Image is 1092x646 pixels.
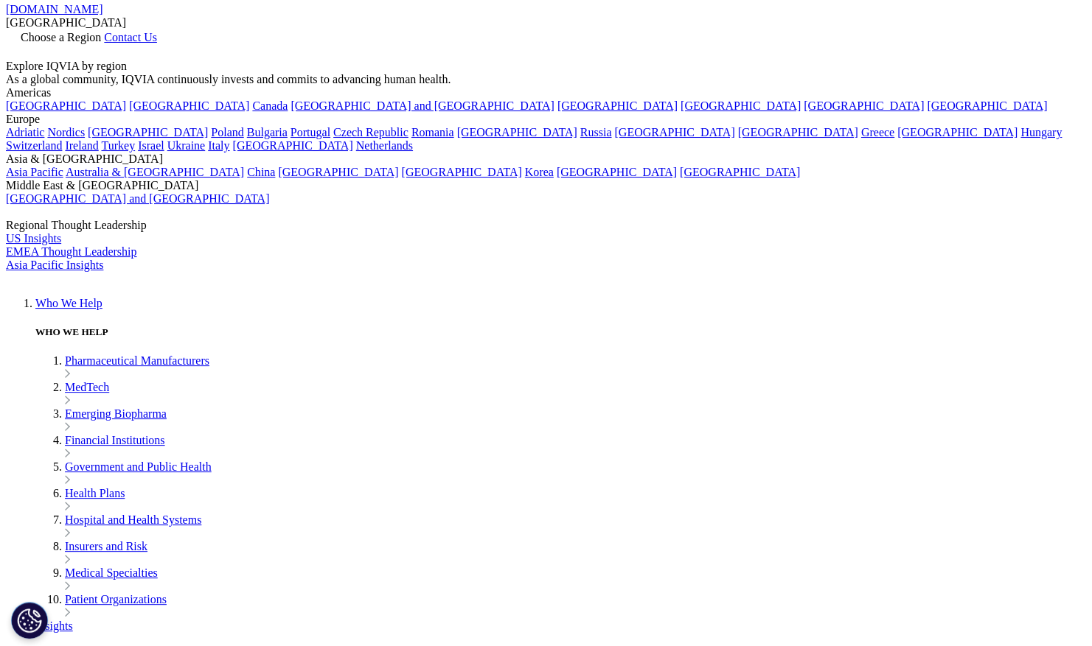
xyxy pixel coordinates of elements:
a: Financial Institutions [65,434,165,446]
a: Romania [411,126,454,138]
a: Russia [580,126,612,138]
a: [GEOGRAPHIC_DATA] [804,99,924,112]
a: Israel [138,139,164,152]
a: Portugal [291,126,330,138]
a: Poland [211,126,243,138]
a: Czech Republic [333,126,408,138]
a: Hungary [1020,126,1062,138]
a: Pharmaceutical Manufacturers [65,354,209,367]
a: Government and Public Health [65,460,212,473]
a: Asia Pacific Insights [6,259,103,271]
a: [GEOGRAPHIC_DATA] and [GEOGRAPHIC_DATA] [291,99,554,112]
div: Explore IQVIA by region [6,60,1086,73]
button: Cookies Settings [11,602,48,639]
div: As a global community, IQVIA continuously invests and commits to advancing human health. [6,73,1086,86]
a: Korea [525,166,554,178]
a: [GEOGRAPHIC_DATA] [927,99,1047,112]
a: [GEOGRAPHIC_DATA] [614,126,734,138]
a: Turkey [101,139,135,152]
a: Who We Help [35,297,102,309]
a: [GEOGRAPHIC_DATA] [738,126,858,138]
a: [DOMAIN_NAME] [6,3,103,15]
a: [GEOGRAPHIC_DATA] [232,139,352,152]
a: US Insights [6,232,61,245]
a: EMEA Thought Leadership [6,245,136,258]
a: Greece [861,126,894,138]
a: [GEOGRAPHIC_DATA] [402,166,522,178]
a: [GEOGRAPHIC_DATA] [457,126,577,138]
a: China [247,166,275,178]
a: Health Plans [65,487,125,499]
div: Middle East & [GEOGRAPHIC_DATA] [6,179,1086,192]
a: Switzerland [6,139,62,152]
a: Canada [252,99,288,112]
a: MedTech [65,381,109,393]
a: Emerging Biopharma [65,407,167,420]
a: Bulgaria [247,126,288,138]
a: Insurers and Risk [65,540,147,552]
div: [GEOGRAPHIC_DATA] [6,16,1086,29]
a: Medical Specialties [65,566,158,579]
a: [GEOGRAPHIC_DATA] [557,166,677,178]
span: Choose a Region [21,31,101,43]
h5: WHO WE HELP [35,326,1086,338]
a: Italy [208,139,229,152]
a: [GEOGRAPHIC_DATA] [897,126,1018,138]
a: Adriatic [6,126,44,138]
a: [GEOGRAPHIC_DATA] [557,99,678,112]
div: Europe [6,113,1086,126]
a: [GEOGRAPHIC_DATA] and [GEOGRAPHIC_DATA] [6,192,269,205]
a: Contact Us [104,31,157,43]
a: [GEOGRAPHIC_DATA] [129,99,249,112]
a: Nordics [47,126,85,138]
a: Patient Organizations [65,593,167,605]
a: Ireland [65,139,98,152]
a: Insights [35,619,73,632]
a: Netherlands [356,139,413,152]
div: Americas [6,86,1086,99]
div: Asia & [GEOGRAPHIC_DATA] [6,152,1086,166]
a: Asia Pacific [6,166,63,178]
a: [GEOGRAPHIC_DATA] [88,126,208,138]
a: Hospital and Health Systems [65,513,201,526]
a: [GEOGRAPHIC_DATA] [6,99,126,112]
a: Australia & [GEOGRAPHIC_DATA] [66,166,244,178]
a: [GEOGRAPHIC_DATA] [681,99,801,112]
a: [GEOGRAPHIC_DATA] [278,166,398,178]
a: [GEOGRAPHIC_DATA] [680,166,800,178]
div: Regional Thought Leadership [6,219,1086,232]
a: Ukraine [167,139,206,152]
